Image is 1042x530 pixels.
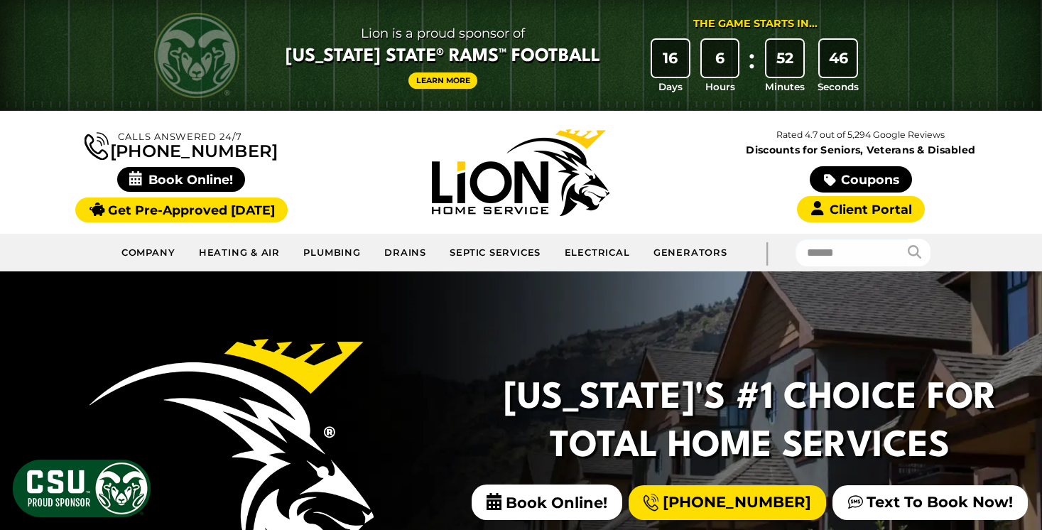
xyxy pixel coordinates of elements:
[739,234,796,271] div: |
[810,166,912,193] a: Coupons
[110,239,188,267] a: Company
[766,40,803,77] div: 52
[818,80,859,94] span: Seconds
[292,239,373,267] a: Plumbing
[373,239,438,267] a: Drains
[408,72,478,89] a: Learn More
[820,40,857,77] div: 46
[286,45,600,69] span: [US_STATE] State® Rams™ Football
[75,198,288,222] a: Get Pre-Approved [DATE]
[797,196,925,222] a: Client Portal
[694,145,1028,155] span: Discounts for Seniors, Veterans & Disabled
[744,40,759,94] div: :
[553,239,641,267] a: Electrical
[432,129,609,216] img: Lion Home Service
[702,40,739,77] div: 6
[154,13,239,98] img: CSU Rams logo
[629,485,826,520] a: [PHONE_NUMBER]
[832,485,1028,520] a: Text To Book Now!
[472,485,622,520] span: Book Online!
[501,375,999,471] h2: [US_STATE]'s #1 Choice For Total Home Services
[11,458,153,519] img: CSU Sponsor Badge
[117,167,246,192] span: Book Online!
[705,80,735,94] span: Hours
[85,129,278,160] a: [PHONE_NUMBER]
[188,239,293,267] a: Heating & Air
[691,127,1031,143] p: Rated 4.7 out of 5,294 Google Reviews
[286,22,600,45] span: Lion is a proud sponsor of
[652,40,689,77] div: 16
[658,80,683,94] span: Days
[642,239,739,267] a: Generators
[693,16,818,32] div: The Game Starts in...
[765,80,805,94] span: Minutes
[438,239,553,267] a: Septic Services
